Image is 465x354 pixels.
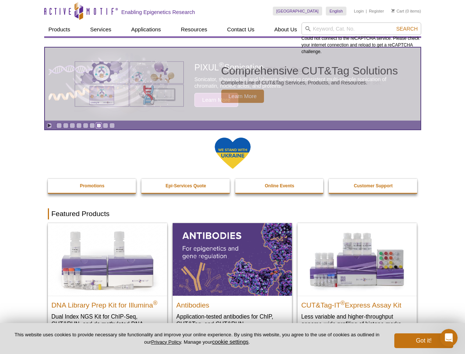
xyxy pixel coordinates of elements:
a: Go to slide 7 [96,123,102,128]
a: CUT&Tag-IT® Express Assay Kit CUT&Tag-IT®Express Assay Kit Less variable and higher-throughput ge... [297,223,417,335]
a: Go to slide 3 [70,123,75,128]
a: Products [44,22,75,37]
article: Comprehensive CUT&Tag Solutions [45,48,420,121]
h2: DNA Library Prep Kit for Illumina [52,298,163,309]
a: Promotions [48,179,137,193]
a: Login [354,8,364,14]
a: Epi-Services Quote [141,179,230,193]
p: Application-tested antibodies for ChIP, CUT&Tag, and CUT&RUN. [176,313,288,328]
a: DNA Library Prep Kit for Illumina DNA Library Prep Kit for Illumina® Dual Index NGS Kit for ChIP-... [48,223,167,342]
h2: Antibodies [176,298,288,309]
a: About Us [270,22,302,37]
button: cookie settings [212,339,249,345]
a: Go to slide 4 [76,123,82,128]
a: Cart [391,8,404,14]
span: Search [396,26,418,32]
img: CUT&Tag-IT® Express Assay Kit [297,223,417,295]
a: English [326,7,346,15]
strong: Online Events [265,183,294,188]
sup: ® [153,299,158,306]
li: | [366,7,367,15]
h2: Featured Products [48,208,418,219]
iframe: Intercom live chat [440,329,458,347]
a: Go to slide 5 [83,123,88,128]
a: All Antibodies Antibodies Application-tested antibodies for ChIP, CUT&Tag, and CUT&RUN. [173,223,292,335]
a: Go to slide 9 [109,123,115,128]
a: Services [86,22,116,37]
strong: Customer Support [354,183,392,188]
a: [GEOGRAPHIC_DATA] [273,7,323,15]
button: Got it! [394,333,453,348]
p: Dual Index NGS Kit for ChIP-Seq, CUT&RUN, and ds methylated DNA assays. [52,313,163,335]
a: Various genetic charts and diagrams. Comprehensive CUT&Tag Solutions Complete Line of CUT&Tag Ser... [45,48,420,121]
a: Online Events [235,179,324,193]
p: Less variable and higher-throughput genome-wide profiling of histone marks​. [301,313,413,328]
img: Your Cart [391,9,395,13]
img: We Stand With Ukraine [214,137,251,170]
a: Customer Support [329,179,418,193]
button: Search [394,25,420,32]
a: Go to slide 8 [103,123,108,128]
a: Register [369,8,384,14]
a: Go to slide 1 [56,123,62,128]
img: Various genetic charts and diagrams. [74,61,184,107]
input: Keyword, Cat. No. [302,22,421,35]
strong: Epi-Services Quote [166,183,206,188]
h2: Enabling Epigenetics Research [121,9,195,15]
sup: ® [341,299,345,306]
a: Toggle autoplay [46,123,52,128]
p: This website uses cookies to provide necessary site functionality and improve your online experie... [12,332,382,346]
a: Go to slide 6 [89,123,95,128]
a: Applications [127,22,165,37]
a: Resources [176,22,212,37]
a: Privacy Policy [151,339,181,345]
a: Go to slide 2 [63,123,68,128]
div: Could not connect to the reCAPTCHA service. Please check your internet connection and reload to g... [302,22,421,55]
h2: CUT&Tag-IT Express Assay Kit [301,298,413,309]
a: Contact Us [223,22,259,37]
img: All Antibodies [173,223,292,295]
img: DNA Library Prep Kit for Illumina [48,223,167,295]
h2: Comprehensive CUT&Tag Solutions [221,65,398,76]
li: (0 items) [391,7,421,15]
span: Learn More [221,90,264,103]
p: Complete Line of CUT&Tag Services, Products, and Resources. [221,79,398,86]
strong: Promotions [80,183,105,188]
